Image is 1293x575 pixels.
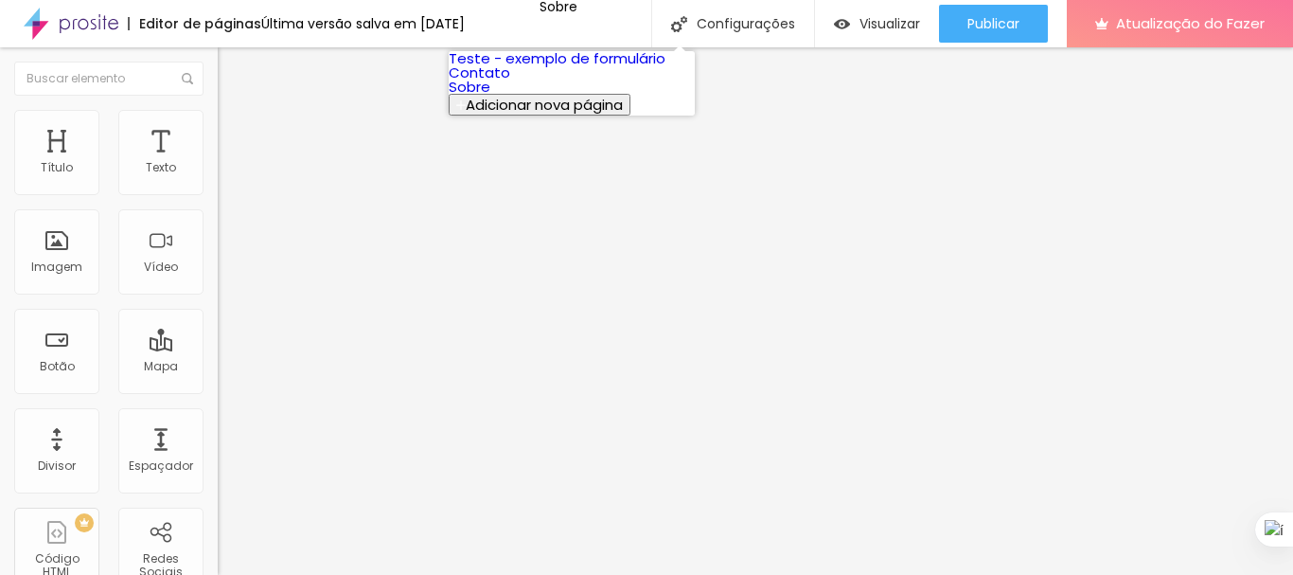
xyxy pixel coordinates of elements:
[466,95,623,115] font: Adicionar nova página
[1116,13,1265,33] font: Atualização do Fazer
[859,14,920,33] font: Visualizar
[144,259,178,275] font: Vídeo
[449,77,490,97] a: Sobre
[14,62,204,96] input: Buscar elemento
[697,14,795,33] font: Configurações
[815,5,939,43] button: Visualizar
[129,458,193,474] font: Espaçador
[939,5,1048,43] button: Publicar
[967,14,1019,33] font: Publicar
[449,48,665,68] a: Teste - exemplo de formulário
[218,47,1293,575] iframe: Editor
[139,14,261,33] font: Editor de páginas
[834,16,850,32] img: view-1.svg
[449,94,630,116] button: Adicionar nova página
[41,159,73,175] font: Título
[182,73,193,84] img: Ícone
[449,63,510,82] a: Contato
[261,14,465,33] font: Última versão salva em [DATE]
[671,16,687,32] img: Ícone
[38,458,76,474] font: Divisor
[144,358,178,374] font: Mapa
[40,358,75,374] font: Botão
[146,159,176,175] font: Texto
[31,259,82,275] font: Imagem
